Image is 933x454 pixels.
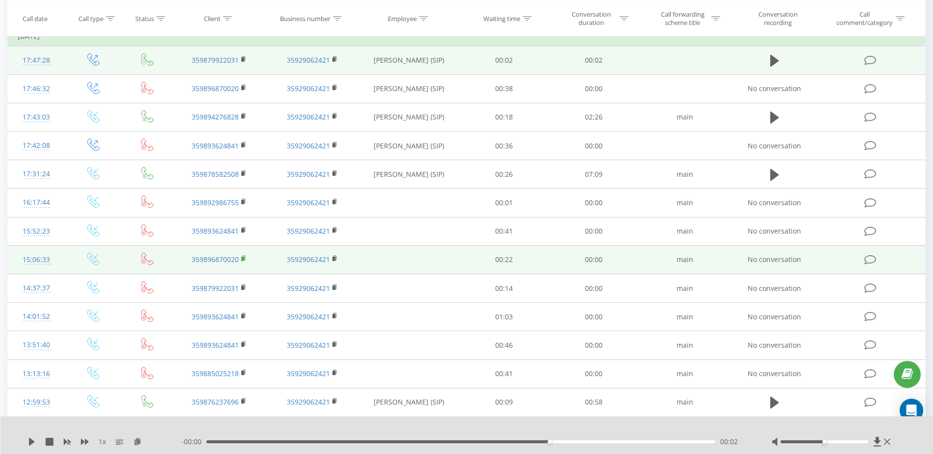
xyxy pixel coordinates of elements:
span: No conversation [748,84,801,93]
td: 00:09 [459,388,549,416]
td: 00:02 [459,46,549,74]
span: No conversation [748,312,801,321]
td: [PERSON_NAME] (SIP) [359,46,459,74]
td: main [638,217,731,245]
td: 00:00 [549,359,638,388]
div: 15:06:33 [18,250,55,269]
td: 00:41 [459,217,549,245]
td: main [638,245,731,274]
a: 35929062421 [287,141,330,150]
div: 14:01:52 [18,307,55,326]
a: 359893624841 [192,141,239,150]
a: 359896870020 [192,84,239,93]
a: 359879922031 [192,284,239,293]
span: No conversation [748,340,801,350]
div: Conversation duration [565,10,617,27]
div: Business number [280,14,330,23]
td: 00:00 [549,331,638,359]
div: Call forwarding scheme title [656,10,709,27]
div: Accessibility label [548,440,552,444]
div: 14:37:37 [18,279,55,298]
div: Employee [388,14,417,23]
td: 00:14 [459,274,549,303]
td: 00:41 [459,359,549,388]
td: 00:00 [549,245,638,274]
a: 359893624841 [192,226,239,236]
td: 00:00 [549,132,638,160]
a: 35929062421 [287,55,330,65]
td: [PERSON_NAME] (SIP) [359,160,459,189]
td: main [638,103,731,131]
a: 35929062421 [287,198,330,207]
td: 00:58 [549,388,638,416]
td: 00:18 [459,103,549,131]
span: No conversation [748,198,801,207]
td: 01:03 [459,303,549,331]
span: No conversation [748,255,801,264]
div: 17:42:08 [18,136,55,155]
a: 35929062421 [287,112,330,121]
td: main [638,388,731,416]
a: 35929062421 [287,226,330,236]
span: No conversation [748,284,801,293]
div: 17:46:32 [18,79,55,98]
a: 359876237696 [192,397,239,406]
td: 00:00 [549,74,638,103]
span: 1 x [99,437,106,447]
td: 00:01 [459,189,549,217]
div: 17:31:24 [18,165,55,184]
div: Accessibility label [822,440,826,444]
td: 00:00 [549,274,638,303]
div: 17:43:03 [18,108,55,127]
td: [PERSON_NAME] (SIP) [359,132,459,160]
td: [PERSON_NAME] (SIP) [359,103,459,131]
span: No conversation [748,141,801,150]
td: main [638,160,731,189]
td: 00:00 [549,189,638,217]
a: 359885025218 [192,369,239,378]
td: main [638,189,731,217]
td: 00:02 [549,46,638,74]
a: 35929062421 [287,84,330,93]
a: 35929062421 [287,255,330,264]
a: 35929062421 [287,284,330,293]
span: - 00:00 [181,437,206,447]
td: 02:26 [549,103,638,131]
a: 359896870020 [192,255,239,264]
div: Conversation recording [746,10,810,27]
a: 359893624841 [192,340,239,350]
td: main [638,303,731,331]
td: 00:00 [549,217,638,245]
div: 13:51:40 [18,335,55,355]
div: 16:17:44 [18,193,55,212]
td: 00:26 [459,160,549,189]
span: No conversation [748,369,801,378]
div: Client [204,14,221,23]
span: 00:02 [720,437,738,447]
div: Waiting time [483,14,520,23]
span: No conversation [748,226,801,236]
a: 359878582508 [192,169,239,179]
td: [PERSON_NAME] (SIP) [359,74,459,103]
div: 13:13:16 [18,364,55,383]
td: main [638,331,731,359]
a: 359879922031 [192,55,239,65]
td: 00:22 [459,245,549,274]
div: Call comment/category [836,10,893,27]
a: 359892986755 [192,198,239,207]
a: 35929062421 [287,340,330,350]
a: 35929062421 [287,169,330,179]
td: 00:38 [459,74,549,103]
td: main [638,274,731,303]
div: Status [135,14,154,23]
a: 35929062421 [287,397,330,406]
td: 00:00 [549,303,638,331]
div: 17:47:28 [18,51,55,70]
div: Open Intercom Messenger [900,399,923,422]
a: 35929062421 [287,369,330,378]
div: 12:59:53 [18,393,55,412]
td: 00:36 [459,132,549,160]
td: 07:09 [549,160,638,189]
a: 359894276828 [192,112,239,121]
div: Call type [78,14,103,23]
